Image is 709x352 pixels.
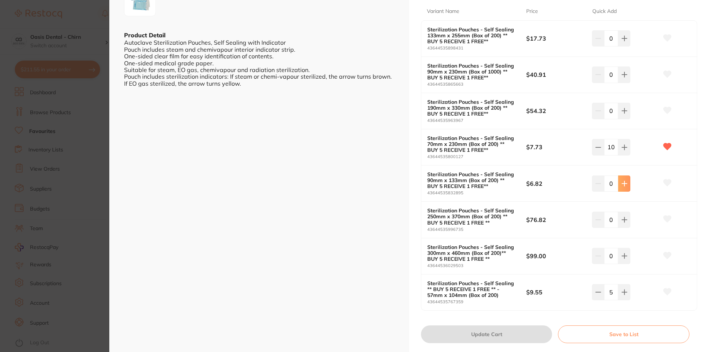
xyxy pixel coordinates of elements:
[427,27,516,44] b: Sterilization Pouches - Self Sealing 133mm x 255mm (Box of 200) ** BUY 5 RECEIVE 1 FREE**
[526,71,586,79] b: $40.91
[124,31,165,39] b: Product Detail
[526,216,586,224] b: $76.82
[427,263,526,268] small: 43644536029503
[526,8,538,15] p: Price
[427,191,526,195] small: 43644535832895
[427,46,526,51] small: 43644535898431
[427,208,516,225] b: Sterilization Pouches - Self Sealing 250mm x 370mm (Box of 200) ** BUY 5 RECEIVE 1 FREE **
[427,227,526,232] small: 43644535996735
[427,8,459,15] p: Variant Name
[526,180,586,188] b: $6.82
[427,300,526,304] small: 43644535767359
[427,63,516,81] b: Sterilization Pouches - Self Sealing 90mm x 230mm (Box of 1000) ** BUY 5 RECEIVE 1 FREE**
[124,39,394,87] div: Autoclave Sterilization Pouches, Self Sealing with Indicator Pouch includes steam and chemivapour...
[427,280,516,298] b: Sterilization Pouches - Self Sealing ** BUY 5 RECEIVE 1 FREE ** - 57mm x 104mm (Box of 200)
[427,244,516,262] b: Sterilization Pouches - Self Sealing 300mm x 460mm (Box of 200)** BUY 5 RECEIVE 1 FREE **
[421,325,552,343] button: Update Cart
[526,288,586,296] b: $9.55
[592,8,617,15] p: Quick Add
[427,171,516,189] b: Sterilization Pouches - Self Sealing 90mm x 133mm (Box of 200) ** BUY 5 RECEIVE 1 FREE**
[427,135,516,153] b: Sterilization Pouches - Self Sealing 70mm x 230mm (Box of 200) ** BUY 5 RECEIVE 1 FREE**
[526,143,586,151] b: $7.73
[526,252,586,260] b: $99.00
[526,34,586,42] b: $17.73
[427,118,526,123] small: 43644535963967
[526,107,586,115] b: $54.32
[558,325,689,343] button: Save to List
[427,82,526,87] small: 43644535865663
[427,99,516,117] b: Sterilization Pouches - Self Sealing 190mm x 330mm (Box of 200) ** BUY 5 RECEIVE 1 FREE**
[427,154,526,159] small: 43644535800127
